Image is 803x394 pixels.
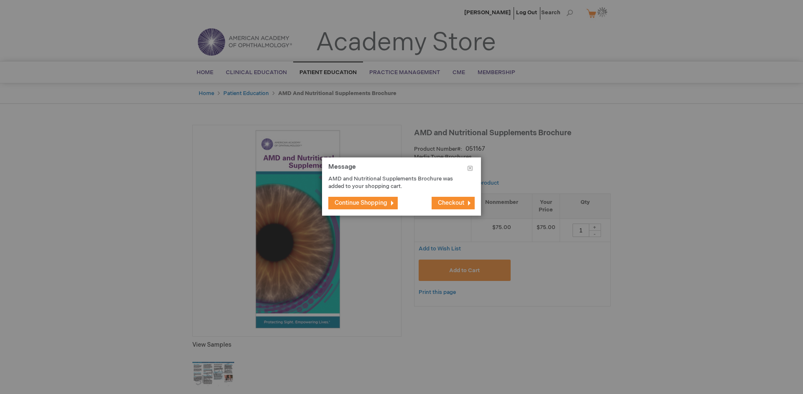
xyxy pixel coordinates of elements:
[328,175,462,191] p: AMD and Nutritional Supplements Brochure was added to your shopping cart.
[438,199,464,206] span: Checkout
[328,164,475,175] h1: Message
[335,199,387,206] span: Continue Shopping
[328,197,398,209] button: Continue Shopping
[432,197,475,209] button: Checkout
